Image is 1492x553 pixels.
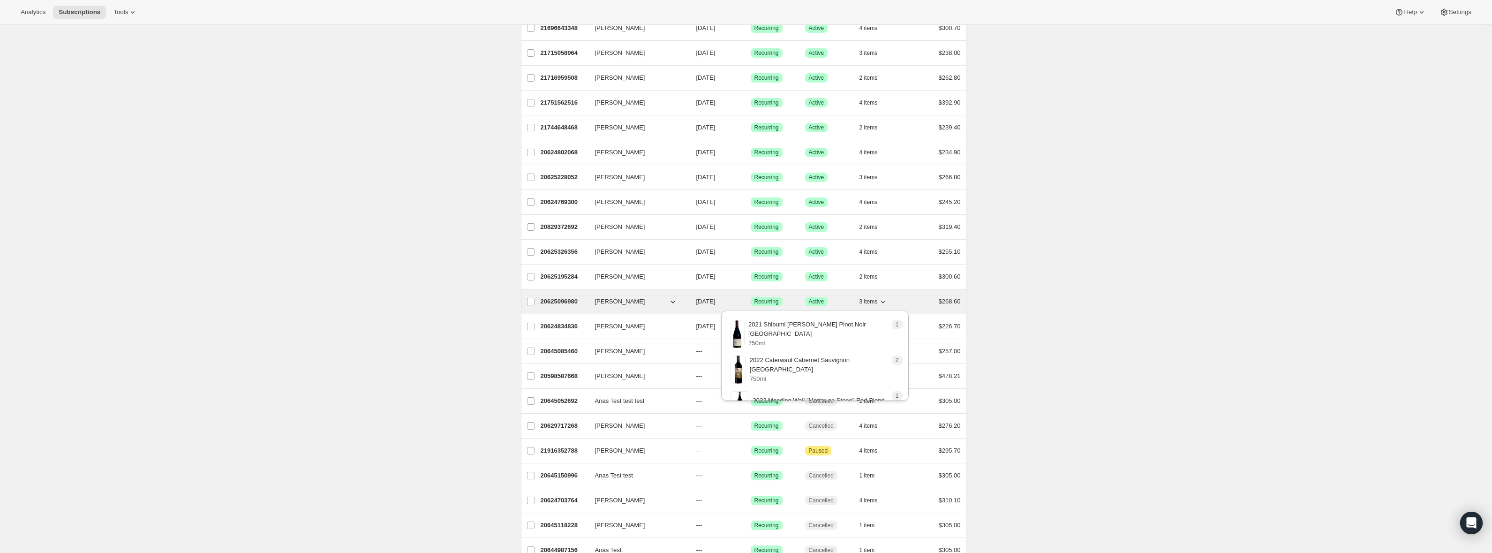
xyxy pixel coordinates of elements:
span: $310.10 [939,497,961,504]
span: Recurring [754,223,779,231]
span: [DATE] [696,248,716,255]
button: 3 items [859,295,888,308]
span: Active [809,74,824,82]
button: 4 items [859,146,888,159]
div: 20625096980[PERSON_NAME][DATE]SuccessRecurringSuccessActive3 items$268.60 [541,295,961,308]
span: [DATE] [696,74,716,81]
p: 750ml [750,374,888,384]
span: [PERSON_NAME] [595,23,645,33]
p: 20624769300 [541,197,588,207]
span: 1 item [859,472,875,479]
span: --- [696,348,702,355]
span: Active [809,99,824,106]
span: [DATE] [696,298,716,305]
button: 2 items [859,71,888,84]
p: 21916352788 [541,446,588,455]
span: [PERSON_NAME] [595,73,645,83]
span: [PERSON_NAME] [595,48,645,58]
span: 2 items [859,223,878,231]
span: Recurring [754,298,779,305]
p: 20645150996 [541,471,588,480]
button: [PERSON_NAME] [589,220,683,235]
span: $226.70 [939,323,961,330]
span: [PERSON_NAME] [595,148,645,157]
span: 4 items [859,198,878,206]
p: 20625326356 [541,247,588,257]
p: 21696643348 [541,23,588,33]
p: 20629717268 [541,421,588,431]
div: 20829372692[PERSON_NAME][DATE]SuccessRecurringSuccessActive2 items$319.40 [541,220,961,234]
button: 4 items [859,245,888,258]
span: [PERSON_NAME] [595,496,645,505]
div: 20645085460[PERSON_NAME]---SuccessRecurringCancelled4 items$257.00 [541,345,961,358]
p: 20624834836 [541,322,588,331]
button: 4 items [859,419,888,432]
button: [PERSON_NAME] [589,95,683,110]
button: 4 items [859,22,888,35]
div: Open Intercom Messenger [1460,512,1483,534]
span: 2 items [859,273,878,280]
span: $305.00 [939,522,961,529]
button: [PERSON_NAME] [589,120,683,135]
div: 20645118228[PERSON_NAME]---SuccessRecurringCancelled1 item$305.00 [541,519,961,532]
p: 2022 Caterwaul Cabernet Sauvignon [GEOGRAPHIC_DATA] [750,356,888,374]
span: [PERSON_NAME] [595,421,645,431]
span: Active [809,198,824,206]
div: 20625195284[PERSON_NAME][DATE]SuccessRecurringSuccessActive2 items$300.60 [541,270,961,283]
span: 4 items [859,149,878,156]
div: 20645052692Anas Test test test---SuccessRecurringCancelled1 item$305.00 [541,394,961,408]
span: 4 items [859,422,878,430]
span: [DATE] [696,198,716,205]
span: Cancelled [809,472,834,479]
span: Recurring [754,472,779,479]
button: 1 item [859,519,885,532]
span: Active [809,24,824,32]
button: 3 items [859,171,888,184]
span: Recurring [754,248,779,256]
span: Anas Test test test [595,396,645,406]
span: 1 item [859,522,875,529]
p: 20645118228 [541,521,588,530]
button: [PERSON_NAME] [589,269,683,284]
div: 21916352788[PERSON_NAME]---SuccessRecurringAttentionPaused4 items$295.70 [541,444,961,457]
span: [DATE] [696,149,716,156]
button: [PERSON_NAME] [589,70,683,85]
div: 20629717268[PERSON_NAME]---SuccessRecurringCancelled4 items$276.20 [541,419,961,432]
span: $305.00 [939,472,961,479]
span: Recurring [754,49,779,57]
span: [PERSON_NAME] [595,521,645,530]
img: variant image [731,320,744,348]
p: 21744648468 [541,123,588,132]
span: Recurring [754,447,779,455]
span: $300.70 [939,24,961,31]
span: [PERSON_NAME] [595,371,645,381]
span: $234.90 [939,149,961,156]
div: 21715058964[PERSON_NAME][DATE]SuccessRecurringSuccessActive3 items$238.00 [541,46,961,60]
span: 3 items [859,49,878,57]
span: [PERSON_NAME] [595,347,645,356]
button: [PERSON_NAME] [589,45,683,61]
span: [DATE] [696,24,716,31]
span: [DATE] [696,99,716,106]
button: 2 items [859,220,888,234]
button: [PERSON_NAME] [589,344,683,359]
span: --- [696,447,702,454]
span: $238.00 [939,49,961,56]
span: 1 [896,392,899,400]
span: Cancelled [809,522,834,529]
button: [PERSON_NAME] [589,418,683,433]
span: 4 items [859,497,878,504]
button: 4 items [859,444,888,457]
span: $257.00 [939,348,961,355]
button: [PERSON_NAME] [589,170,683,185]
p: 20598587668 [541,371,588,381]
span: --- [696,422,702,429]
p: 20625195284 [541,272,588,281]
span: [DATE] [696,49,716,56]
span: Recurring [754,422,779,430]
span: Settings [1449,8,1471,16]
div: 21744648468[PERSON_NAME][DATE]SuccessRecurringSuccessActive2 items$239.40 [541,121,961,134]
p: 20829372692 [541,222,588,232]
button: Anas Test test test [589,394,683,409]
span: --- [696,522,702,529]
